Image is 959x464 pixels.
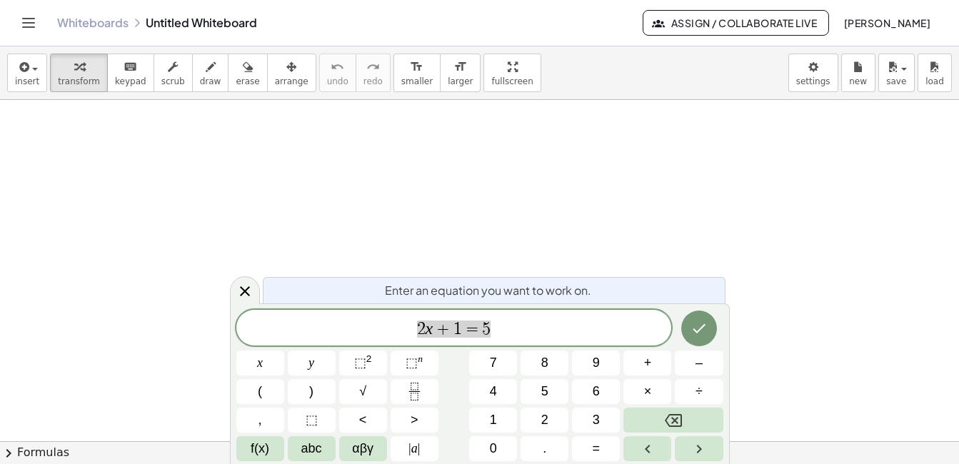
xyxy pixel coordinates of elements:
[391,408,438,433] button: Greater than
[359,410,367,430] span: <
[391,436,438,461] button: Absolute value
[483,54,541,92] button: fullscreen
[339,379,387,404] button: Square root
[841,54,875,92] button: new
[192,54,229,92] button: draw
[339,350,387,375] button: Squared
[918,54,952,92] button: load
[490,439,497,458] span: 0
[339,436,387,461] button: Greek alphabet
[675,436,723,461] button: Right arrow
[107,54,154,92] button: keyboardkeypad
[418,441,421,455] span: |
[796,76,830,86] span: settings
[623,379,671,404] button: Times
[426,319,433,338] var: x
[257,353,263,373] span: x
[115,76,146,86] span: keypad
[878,54,915,92] button: save
[288,379,336,404] button: )
[469,436,517,461] button: 0
[541,382,548,401] span: 5
[366,59,380,76] i: redo
[408,441,411,455] span: |
[644,382,652,401] span: ×
[308,353,314,373] span: y
[843,16,930,29] span: [PERSON_NAME]
[543,439,546,458] span: .
[354,355,366,370] span: ⬚
[301,439,322,458] span: abc
[453,321,462,338] span: 1
[161,76,185,86] span: scrub
[462,321,483,338] span: =
[411,410,418,430] span: >
[288,436,336,461] button: Alphabet
[236,379,284,404] button: (
[572,379,620,404] button: 6
[788,54,838,92] button: settings
[643,10,829,36] button: Assign / Collaborate Live
[696,353,703,373] span: –
[433,321,453,338] span: +
[363,76,383,86] span: redo
[849,76,867,86] span: new
[440,54,481,92] button: format_sizelarger
[251,439,269,458] span: f(x)
[644,353,652,373] span: +
[541,353,548,373] span: 8
[696,382,703,401] span: ÷
[309,382,313,401] span: )
[521,379,568,404] button: 5
[593,410,600,430] span: 3
[623,350,671,375] button: Plus
[352,439,373,458] span: αβγ
[366,353,372,364] sup: 2
[258,382,262,401] span: (
[572,436,620,461] button: Equals
[469,408,517,433] button: 1
[417,321,426,338] span: 2
[258,410,262,430] span: ,
[50,54,108,92] button: transform
[925,76,944,86] span: load
[393,54,441,92] button: format_sizesmaller
[406,355,418,370] span: ⬚
[418,353,423,364] sup: n
[490,382,497,401] span: 4
[572,350,620,375] button: 9
[482,321,491,338] span: 5
[469,379,517,404] button: 4
[200,76,221,86] span: draw
[288,408,336,433] button: Placeholder
[275,76,308,86] span: arrange
[593,439,601,458] span: =
[521,350,568,375] button: 8
[675,379,723,404] button: Divide
[469,350,517,375] button: 7
[391,379,438,404] button: Fraction
[17,11,40,34] button: Toggle navigation
[236,436,284,461] button: Functions
[886,76,906,86] span: save
[448,76,473,86] span: larger
[124,59,137,76] i: keyboard
[490,353,497,373] span: 7
[236,76,259,86] span: erase
[58,76,100,86] span: transform
[391,350,438,375] button: Superscript
[491,76,533,86] span: fullscreen
[339,408,387,433] button: Less than
[154,54,193,92] button: scrub
[7,54,47,92] button: insert
[359,382,366,401] span: √
[356,54,391,92] button: redoredo
[541,410,548,430] span: 2
[306,410,318,430] span: ⬚
[521,436,568,461] button: .
[385,282,591,299] span: Enter an equation you want to work on.
[15,76,39,86] span: insert
[675,350,723,375] button: Minus
[832,10,942,36] button: [PERSON_NAME]
[521,408,568,433] button: 2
